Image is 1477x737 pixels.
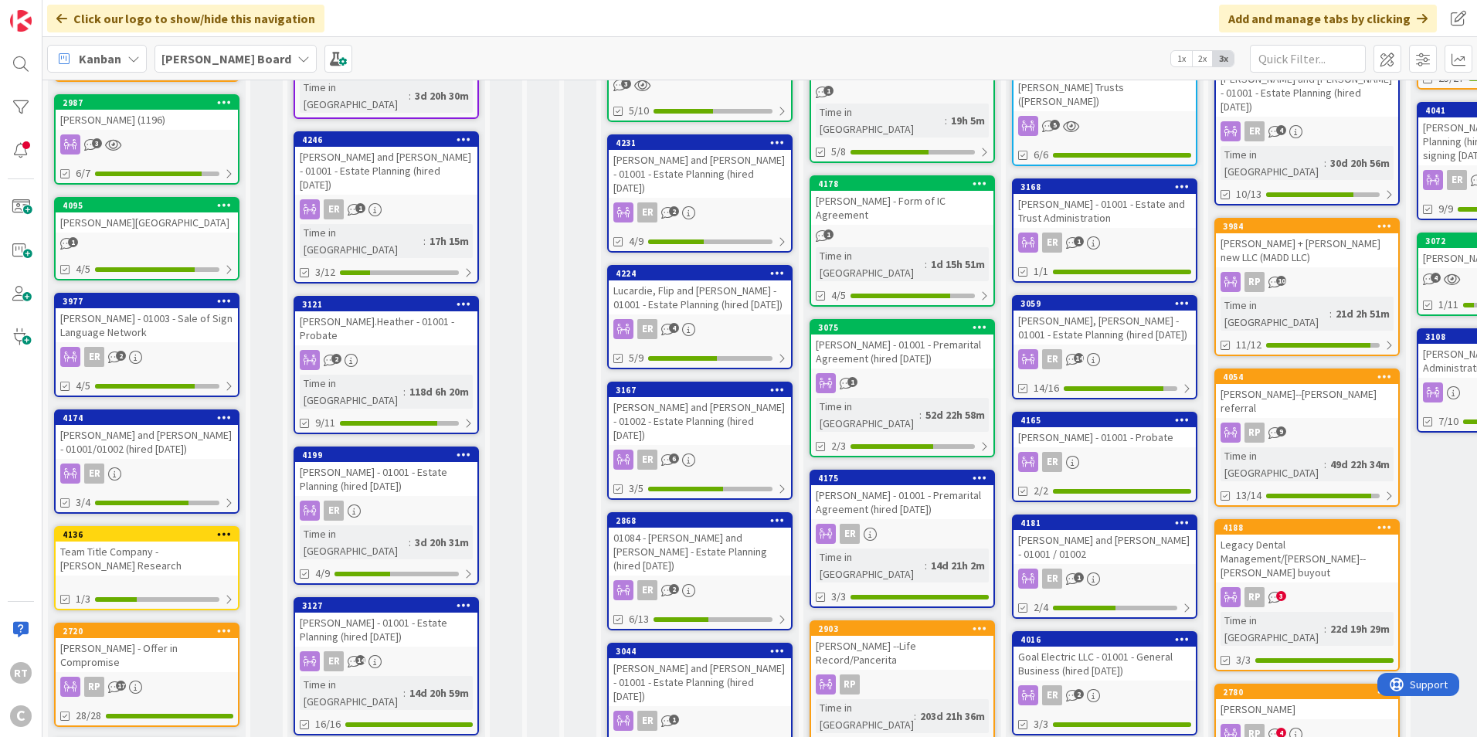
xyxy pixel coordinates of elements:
[840,674,860,695] div: RP
[609,711,791,731] div: ER
[1250,45,1366,73] input: Quick Filter...
[1042,452,1062,472] div: ER
[63,413,238,423] div: 4174
[1236,652,1251,668] span: 3/3
[1216,55,1398,117] div: [PERSON_NAME] and [PERSON_NAME] - 01001 - Estate Planning (hired [DATE])
[1223,687,1398,698] div: 2780
[56,294,238,342] div: 3977[PERSON_NAME] - 01003 - Sale of Sign Language Network
[816,398,919,432] div: Time in [GEOGRAPHIC_DATA]
[1276,125,1286,135] span: 4
[1244,423,1265,443] div: RP
[76,591,90,607] span: 1/3
[1216,384,1398,418] div: [PERSON_NAME]--[PERSON_NAME] referral
[609,383,791,397] div: 3167
[1216,233,1398,267] div: [PERSON_NAME] + [PERSON_NAME] new LLC (MADD LLC)
[916,708,989,725] div: 203d 21h 36m
[56,624,238,638] div: 2720
[76,378,90,394] span: 4/5
[609,267,791,280] div: 4224
[161,51,291,66] b: [PERSON_NAME] Board
[831,438,846,454] span: 2/3
[56,624,238,672] div: 2720[PERSON_NAME] - Offer in Compromise
[811,191,993,225] div: [PERSON_NAME] - Form of IC Agreement
[1014,633,1196,681] div: 4016Goal Electric LLC - 01001 - General Business (hired [DATE])
[1014,180,1196,194] div: 3168
[56,199,238,212] div: 4095
[79,49,121,68] span: Kanban
[63,529,238,540] div: 4136
[1020,415,1196,426] div: 4165
[818,322,993,333] div: 3075
[300,676,403,710] div: Time in [GEOGRAPHIC_DATA]
[811,636,993,670] div: [PERSON_NAME] --Life Record/Pancerita
[403,684,406,701] span: :
[56,308,238,342] div: [PERSON_NAME] - 01003 - Sale of Sign Language Network
[331,354,341,364] span: 2
[818,473,993,484] div: 4175
[1034,147,1048,163] span: 6/6
[811,471,993,485] div: 4175
[76,165,90,182] span: 6/7
[1014,452,1196,472] div: ER
[324,199,344,219] div: ER
[1014,194,1196,228] div: [PERSON_NAME] - 01001 - Estate and Trust Administration
[56,542,238,576] div: Team Title Company - [PERSON_NAME] Research
[925,256,927,273] span: :
[1014,297,1196,345] div: 3059[PERSON_NAME], [PERSON_NAME] - 01001 - Estate Planning (hired [DATE])
[1324,155,1326,172] span: :
[295,501,477,521] div: ER
[1014,530,1196,564] div: [PERSON_NAME] and [PERSON_NAME] - 01001 / 01002
[295,599,477,613] div: 3127
[818,623,993,634] div: 2903
[1244,272,1265,292] div: RP
[1216,272,1398,292] div: RP
[1014,633,1196,647] div: 4016
[295,133,477,147] div: 4246
[355,655,365,665] span: 14
[1020,518,1196,528] div: 4181
[1014,311,1196,345] div: [PERSON_NAME], [PERSON_NAME] - 01001 - Estate Planning (hired [DATE])
[1326,456,1394,473] div: 49d 22h 34m
[1074,572,1084,582] span: 1
[1014,297,1196,311] div: 3059
[56,638,238,672] div: [PERSON_NAME] - Offer in Compromise
[629,481,643,497] span: 3/5
[56,528,238,576] div: 4136Team Title Company - [PERSON_NAME] Research
[1244,587,1265,607] div: RP
[1216,699,1398,719] div: [PERSON_NAME]
[609,136,791,150] div: 4231
[609,450,791,470] div: ER
[1276,426,1286,436] span: 9
[10,662,32,684] div: RT
[1438,201,1453,217] span: 9/9
[616,138,791,148] div: 4231
[1216,521,1398,535] div: 4188
[302,600,477,611] div: 3127
[840,524,860,544] div: ER
[63,296,238,307] div: 3977
[411,534,473,551] div: 3d 20h 31m
[816,247,925,281] div: Time in [GEOGRAPHIC_DATA]
[816,699,914,733] div: Time in [GEOGRAPHIC_DATA]
[811,177,993,191] div: 4178
[811,485,993,519] div: [PERSON_NAME] - 01001 - Premarital Agreement (hired [DATE])
[1236,337,1261,353] span: 11/12
[300,375,403,409] div: Time in [GEOGRAPHIC_DATA]
[919,406,922,423] span: :
[295,599,477,647] div: 3127[PERSON_NAME] - 01001 - Estate Planning (hired [DATE])
[831,144,846,160] span: 5/8
[1223,372,1398,382] div: 4054
[609,644,791,706] div: 3044[PERSON_NAME] and [PERSON_NAME] - 01001 - Estate Planning (hired [DATE])
[32,2,70,21] span: Support
[1014,233,1196,253] div: ER
[1034,599,1048,616] span: 2/4
[56,96,238,130] div: 2987[PERSON_NAME] (1196)
[56,411,238,425] div: 4174
[1034,263,1048,280] span: 1/1
[1014,180,1196,228] div: 3168[PERSON_NAME] - 01001 - Estate and Trust Administration
[637,450,657,470] div: ER
[818,178,993,189] div: 4178
[1329,305,1332,322] span: :
[811,321,993,368] div: 3075[PERSON_NAME] - 01001 - Premarital Agreement (hired [DATE])
[811,471,993,519] div: 4175[PERSON_NAME] - 01001 - Premarital Agreement (hired [DATE])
